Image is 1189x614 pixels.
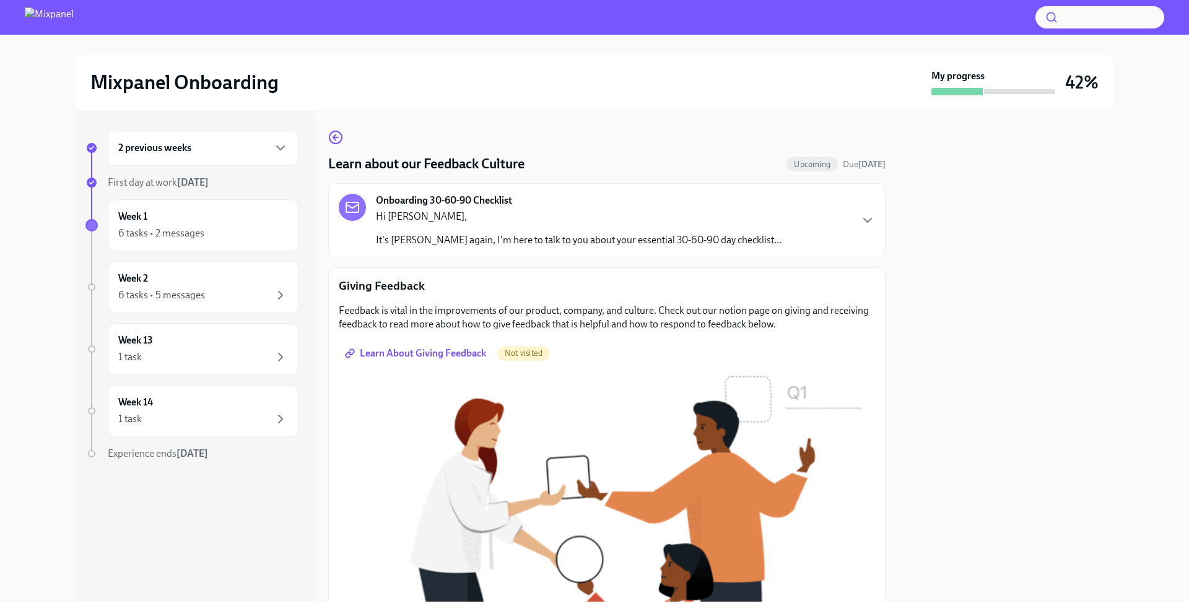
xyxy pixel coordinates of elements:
h6: Week 1 [118,210,147,223]
a: Week 131 task [85,323,298,375]
strong: Onboarding 30-60-90 Checklist [376,194,512,207]
div: 1 task [118,350,142,364]
h4: Learn about our Feedback Culture [328,155,525,173]
a: First day at work[DATE] [85,176,298,189]
p: It's [PERSON_NAME] again, I'm here to talk to you about your essential 30-60-90 day checklist... [376,233,782,247]
span: First day at work [108,176,209,188]
h6: Week 2 [118,272,148,285]
p: Feedback is vital in the improvements of our product, company, and culture. Check out our notion ... [339,304,875,331]
strong: [DATE] [858,159,886,170]
div: 2 previous weeks [108,130,298,166]
span: Upcoming [786,160,838,169]
a: Week 26 tasks • 5 messages [85,261,298,313]
span: Due [843,159,886,170]
h6: Week 13 [118,334,153,347]
p: Giving Feedback [339,278,875,294]
span: September 14th, 2025 17:00 [843,158,886,170]
h6: 2 previous weeks [118,141,191,155]
a: Week 141 task [85,385,298,437]
span: Learn About Giving Feedback [347,347,486,360]
a: Learn About Giving Feedback [339,341,495,366]
div: 6 tasks • 5 messages [118,288,205,302]
h2: Mixpanel Onboarding [90,70,279,95]
span: Experience ends [108,448,208,459]
h3: 42% [1065,71,1099,93]
img: Mixpanel [25,7,74,27]
h6: Week 14 [118,396,153,409]
strong: [DATE] [176,448,208,459]
div: 1 task [118,412,142,426]
strong: My progress [931,69,985,83]
div: 6 tasks • 2 messages [118,227,204,240]
span: Not visited [497,348,550,358]
p: Hi [PERSON_NAME], [376,210,782,223]
strong: [DATE] [177,176,209,188]
a: Week 16 tasks • 2 messages [85,199,298,251]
